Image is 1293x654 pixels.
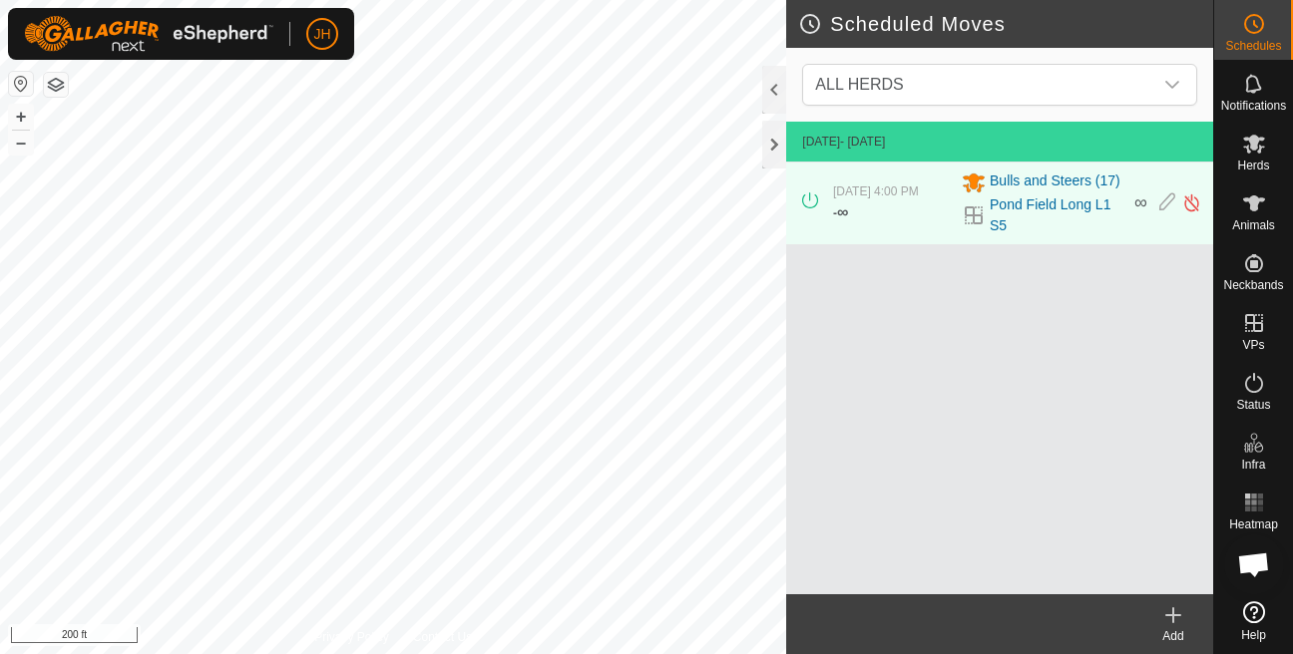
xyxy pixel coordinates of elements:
div: Open chat [1224,534,1284,594]
span: ALL HERDS [807,65,1152,105]
span: ∞ [837,203,848,220]
h2: Scheduled Moves [798,12,1213,36]
span: Schedules [1225,40,1281,52]
span: - [DATE] [840,135,885,149]
a: Pond Field Long L1 S5 [990,194,1122,236]
span: Neckbands [1223,279,1283,291]
span: [DATE] 4:00 PM [833,184,919,198]
span: ∞ [1134,192,1147,212]
button: Reset Map [9,72,33,96]
span: Herds [1237,160,1269,171]
span: Status [1236,399,1270,411]
span: Heatmap [1229,518,1278,530]
span: ALL HERDS [815,76,903,93]
span: Help [1241,629,1266,641]
a: Privacy Policy [314,628,389,646]
span: Infra [1241,459,1265,471]
span: Animals [1232,219,1275,231]
button: + [9,105,33,129]
span: VPs [1242,339,1264,351]
img: Gallagher Logo [24,16,273,52]
span: Bulls and Steers (17) [990,170,1120,194]
span: Notifications [1221,100,1286,112]
span: JH [313,24,330,45]
div: - [833,200,848,224]
span: [DATE] [802,135,840,149]
div: Add [1133,627,1213,645]
a: Contact Us [413,628,472,646]
button: Map Layers [44,73,68,97]
a: Help [1214,593,1293,649]
div: dropdown trigger [1152,65,1192,105]
img: Turn off schedule move [1182,192,1201,213]
button: – [9,131,33,155]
